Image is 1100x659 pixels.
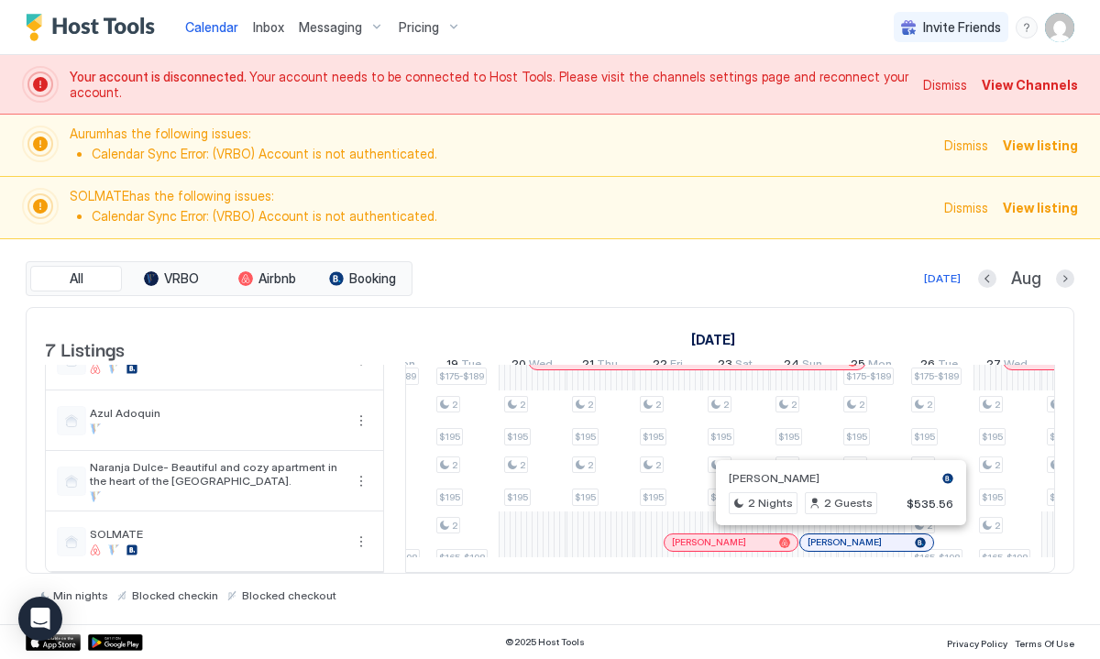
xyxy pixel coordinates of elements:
[90,527,343,541] span: SOLMATE
[253,19,284,35] span: Inbox
[859,399,864,411] span: 2
[126,266,217,291] button: VRBO
[914,552,960,564] span: $165-$198
[520,399,525,411] span: 2
[439,370,484,382] span: $175-$189
[1045,13,1074,42] div: User profile
[995,399,1000,411] span: 2
[1003,136,1078,155] div: View listing
[846,353,896,379] a: August 25, 2025
[924,270,961,287] div: [DATE]
[735,357,753,376] span: Sat
[927,399,932,411] span: 2
[938,357,958,376] span: Tue
[1011,269,1041,290] span: Aug
[914,370,959,382] span: $175-$189
[442,353,486,379] a: August 19, 2025
[70,188,933,227] span: SOLMATE has the following issues:
[461,357,481,376] span: Tue
[588,399,593,411] span: 2
[672,536,746,548] span: [PERSON_NAME]
[947,638,1007,649] span: Privacy Policy
[995,459,1000,471] span: 2
[45,335,125,362] span: 7 Listings
[653,357,667,376] span: 22
[88,634,143,651] a: Google Play Store
[923,75,967,94] span: Dismiss
[710,431,731,443] span: $195
[350,531,372,553] button: More options
[784,357,799,376] span: 24
[778,431,799,443] span: $195
[851,357,865,376] span: 25
[30,266,122,291] button: All
[242,588,336,602] span: Blocked checkout
[90,406,343,420] span: Azul Adoquin
[713,353,757,379] a: August 23, 2025
[316,266,408,291] button: Booking
[982,431,1003,443] span: $195
[1016,16,1038,38] div: menu
[507,353,557,379] a: August 20, 2025
[944,198,988,217] div: Dismiss
[723,459,729,471] span: 2
[643,431,664,443] span: $195
[995,520,1000,532] span: 2
[439,431,460,443] span: $195
[944,136,988,155] span: Dismiss
[802,357,822,376] span: Sun
[505,636,585,648] span: © 2025 Host Tools
[808,536,882,548] span: [PERSON_NAME]
[253,17,284,37] a: Inbox
[588,459,593,471] span: 2
[350,470,372,492] div: menu
[748,495,793,511] span: 2 Nights
[185,19,238,35] span: Calendar
[164,270,199,287] span: VRBO
[439,491,460,503] span: $195
[923,19,1001,36] span: Invite Friends
[507,491,528,503] span: $195
[299,19,362,36] span: Messaging
[26,14,163,41] a: Host Tools Logo
[439,552,485,564] span: $165-$198
[26,261,412,296] div: tab-group
[221,266,313,291] button: Airbnb
[452,520,457,532] span: 2
[982,353,1032,379] a: August 27, 2025
[575,491,596,503] span: $195
[868,357,892,376] span: Mon
[582,357,594,376] span: 21
[947,632,1007,652] a: Privacy Policy
[718,357,732,376] span: 23
[1056,269,1074,288] button: Next month
[1003,198,1078,217] span: View listing
[779,353,827,379] a: August 24, 2025
[446,357,458,376] span: 19
[399,19,439,36] span: Pricing
[597,357,618,376] span: Thu
[350,531,372,553] div: menu
[824,495,873,511] span: 2 Guests
[982,75,1078,94] div: View Channels
[982,491,1003,503] span: $195
[1004,357,1028,376] span: Wed
[70,126,933,165] span: Aurum has the following issues:
[350,410,372,432] button: More options
[575,431,596,443] span: $195
[53,588,108,602] span: Min nights
[350,410,372,432] div: menu
[185,17,238,37] a: Calendar
[921,268,963,290] button: [DATE]
[92,146,933,162] li: Calendar Sync Error: (VRBO) Account is not authenticated.
[916,353,962,379] a: August 26, 2025
[258,270,296,287] span: Airbnb
[846,370,891,382] span: $175-$189
[710,491,731,503] span: $195
[18,597,62,641] div: Open Intercom Messenger
[986,357,1001,376] span: 27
